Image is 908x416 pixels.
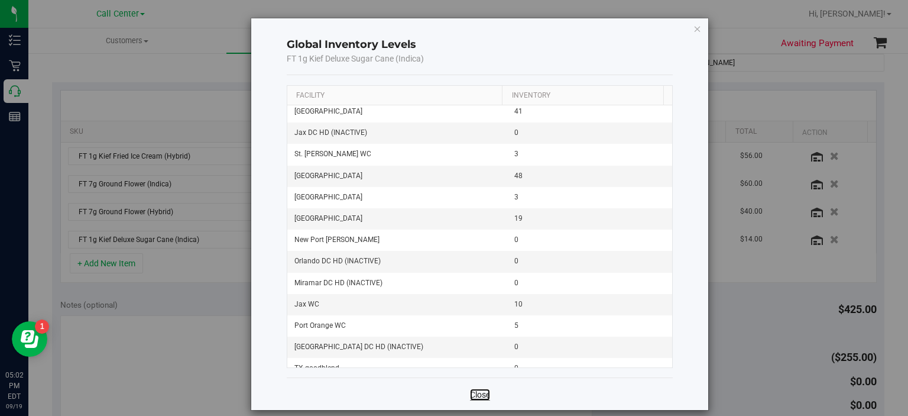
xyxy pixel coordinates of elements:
[294,106,362,117] span: [GEOGRAPHIC_DATA]
[294,256,381,267] span: Orlando DC HD (INACTIVE)
[294,192,362,203] span: [GEOGRAPHIC_DATA]
[514,192,518,203] span: 3
[294,299,319,310] span: Jax WC
[514,149,518,160] span: 3
[514,213,523,224] span: 19
[287,37,673,53] h4: Global Inventory Levels
[294,170,362,182] span: [GEOGRAPHIC_DATA]
[514,341,518,353] span: 0
[470,389,490,401] a: Close
[35,320,49,334] iframe: Resource center unread badge
[514,299,523,310] span: 10
[294,234,380,246] span: New Port [PERSON_NAME]
[294,341,423,353] span: [GEOGRAPHIC_DATA] DC HD (INACTIVE)
[514,363,518,374] span: 0
[294,213,362,224] span: [GEOGRAPHIC_DATA]
[287,54,424,63] span: FT 1g Kief Deluxe Sugar Cane (Indica)
[294,278,382,289] span: Miramar DC HD (INACTIVE)
[12,321,47,357] iframe: Resource center
[514,278,518,289] span: 0
[512,91,550,99] a: Inventory
[514,170,523,182] span: 48
[514,106,523,117] span: 41
[294,149,371,160] span: St. [PERSON_NAME] WC
[514,256,518,267] span: 0
[514,234,518,246] span: 0
[294,363,339,374] span: TX goodblend
[294,320,346,331] span: Port Orange WC
[296,91,325,99] a: Facility
[514,127,518,138] span: 0
[294,127,367,138] span: Jax DC HD (INACTIVE)
[514,320,518,331] span: 5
